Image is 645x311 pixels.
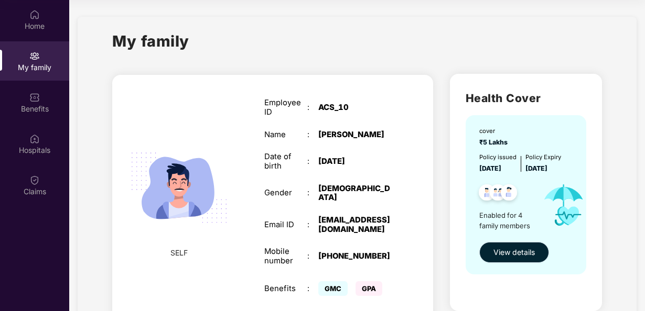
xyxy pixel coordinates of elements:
[307,188,318,198] div: :
[307,284,318,294] div: :
[318,281,348,296] span: GMC
[496,181,522,207] img: svg+xml;base64,PHN2ZyB4bWxucz0iaHR0cDovL3d3dy53My5vcmcvMjAwMC9zdmciIHdpZHRoPSI0OC45NDMiIGhlaWdodD...
[264,247,307,265] div: Mobile number
[307,103,318,113] div: :
[318,103,393,113] div: ACS_10
[264,220,307,230] div: Email ID
[170,247,188,259] span: SELF
[29,134,40,144] img: svg+xml;base64,PHN2ZyBpZD0iSG9zcGl0YWxzIiB4bWxucz0iaHR0cDovL3d3dy53My5vcmcvMjAwMC9zdmciIHdpZHRoPS...
[29,175,40,185] img: svg+xml;base64,PHN2ZyBpZD0iQ2xhaW0iIHhtbG5zPSJodHRwOi8vd3d3LnczLm9yZy8yMDAwL3N2ZyIgd2lkdGg9IjIwIi...
[493,247,535,258] span: View details
[307,130,318,140] div: :
[525,153,561,162] div: Policy Expiry
[318,130,393,140] div: [PERSON_NAME]
[120,128,239,247] img: svg+xml;base64,PHN2ZyB4bWxucz0iaHR0cDovL3d3dy53My5vcmcvMjAwMC9zdmciIHdpZHRoPSIyMjQiIGhlaWdodD0iMT...
[264,130,307,140] div: Name
[318,216,393,234] div: [EMAIL_ADDRESS][DOMAIN_NAME]
[318,184,393,203] div: [DEMOGRAPHIC_DATA]
[318,252,393,261] div: [PHONE_NUMBER]
[479,164,501,172] span: [DATE]
[264,284,307,294] div: Benefits
[264,188,307,198] div: Gender
[112,29,189,53] h1: My family
[318,157,393,166] div: [DATE]
[29,9,40,20] img: svg+xml;base64,PHN2ZyBpZD0iSG9tZSIgeG1sbnM9Imh0dHA6Ly93d3cudzMub3JnLzIwMDAvc3ZnIiB3aWR0aD0iMjAiIG...
[479,153,517,162] div: Policy issued
[29,51,40,61] img: svg+xml;base64,PHN2ZyB3aWR0aD0iMjAiIGhlaWdodD0iMjAiIHZpZXdCb3g9IjAgMCAyMCAyMCIgZmlsbD0ibm9uZSIgeG...
[479,127,511,136] div: cover
[307,220,318,230] div: :
[264,98,307,117] div: Employee ID
[479,210,535,231] span: Enabled for 4 family members
[466,90,586,107] h2: Health Cover
[485,181,511,207] img: svg+xml;base64,PHN2ZyB4bWxucz0iaHR0cDovL3d3dy53My5vcmcvMjAwMC9zdmciIHdpZHRoPSI0OC45MTUiIGhlaWdodD...
[479,138,511,146] span: ₹5 Lakhs
[535,174,593,237] img: icon
[307,252,318,261] div: :
[264,152,307,171] div: Date of birth
[479,242,549,263] button: View details
[474,181,500,207] img: svg+xml;base64,PHN2ZyB4bWxucz0iaHR0cDovL3d3dy53My5vcmcvMjAwMC9zdmciIHdpZHRoPSI0OC45NDMiIGhlaWdodD...
[525,164,547,172] span: [DATE]
[307,157,318,166] div: :
[356,281,382,296] span: GPA
[29,92,40,103] img: svg+xml;base64,PHN2ZyBpZD0iQmVuZWZpdHMiIHhtbG5zPSJodHRwOi8vd3d3LnczLm9yZy8yMDAwL3N2ZyIgd2lkdGg9Ij...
